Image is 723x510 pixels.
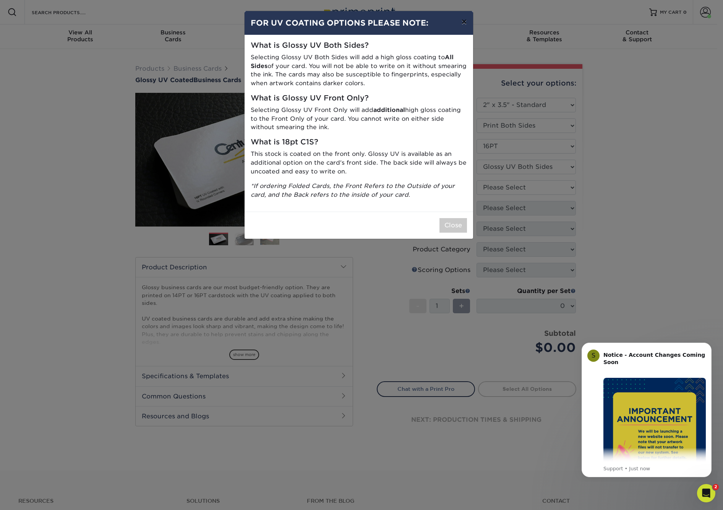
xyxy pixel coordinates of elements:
[251,53,467,88] p: Selecting Glossy UV Both Sides will add a high gloss coating to of your card. You will not be abl...
[713,484,719,490] span: 2
[251,53,454,70] strong: All Sides
[697,484,715,502] iframe: Intercom live chat
[251,150,467,176] p: This stock is coated on the front only. Glossy UV is available as an additional option on the car...
[251,106,467,132] p: Selecting Glossy UV Front Only will add high gloss coating to the Front Only of your card. You ca...
[251,17,467,29] h4: FOR UV COATING OPTIONS PLEASE NOTE:
[570,336,723,482] iframe: Intercom notifications message
[373,106,405,113] strong: additional
[439,218,467,233] button: Close
[251,182,455,198] i: *If ordering Folded Cards, the Front Refers to the Outside of your card, and the Back refers to t...
[455,11,473,32] button: ×
[251,94,467,103] h5: What is Glossy UV Front Only?
[251,41,467,50] h5: What is Glossy UV Both Sides?
[251,138,467,147] h5: What is 18pt C1S?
